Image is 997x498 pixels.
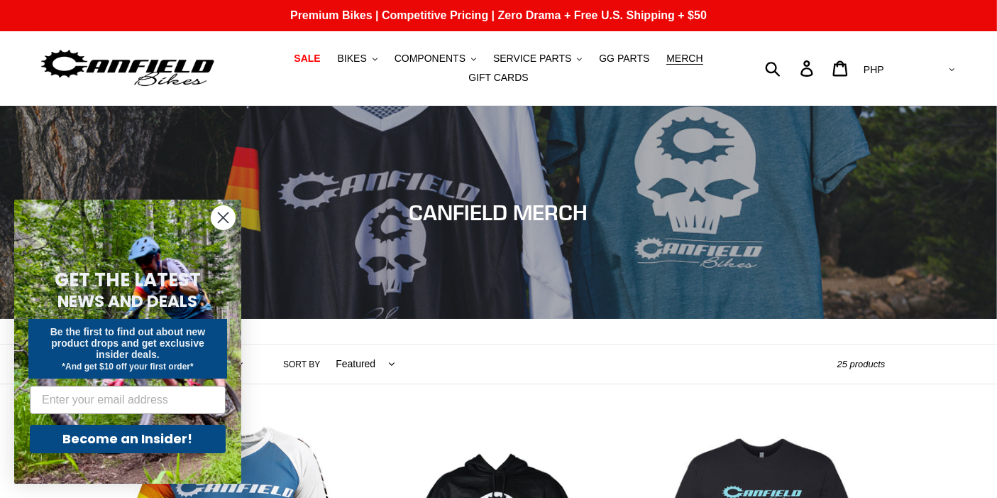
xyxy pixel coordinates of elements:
[486,49,589,68] button: SERVICE PARTS
[837,359,886,369] span: 25 products
[39,46,216,91] img: Canfield Bikes
[30,386,226,414] input: Enter your email address
[493,53,571,65] span: SERVICE PARTS
[338,53,367,65] span: BIKES
[58,290,198,313] span: NEWS AND DEALS
[599,53,649,65] span: GG PARTS
[50,326,206,360] span: Be the first to find out about new product drops and get exclusive insider deals.
[409,200,588,225] span: CANFIELD MERCH
[666,53,703,65] span: MERCH
[659,49,710,68] a: MERCH
[55,267,201,293] span: GET THE LATEST
[331,49,385,68] button: BIKES
[592,49,656,68] a: GG PARTS
[62,362,193,372] span: *And get $10 off your first order*
[287,49,327,68] a: SALE
[211,205,236,230] button: Close dialog
[294,53,320,65] span: SALE
[395,53,466,65] span: COMPONENTS
[468,72,529,84] span: GIFT CARDS
[461,68,536,87] a: GIFT CARDS
[773,53,809,84] input: Search
[387,49,483,68] button: COMPONENTS
[30,425,226,453] button: Become an Insider!
[283,358,320,371] label: Sort by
